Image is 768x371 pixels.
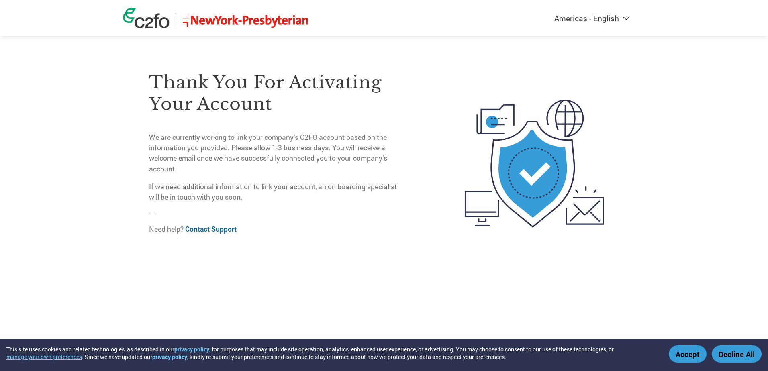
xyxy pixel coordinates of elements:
button: manage your own preferences [6,353,82,361]
div: This site uses cookies and related technologies, as described in our , for purposes that may incl... [6,345,657,361]
img: activated [450,54,619,273]
p: We are currently working to link your company’s C2FO account based on the information you provide... [149,132,403,175]
img: NewYork-Presbyterian [182,13,310,28]
img: c2fo logo [123,8,170,28]
a: privacy policy [152,353,187,361]
p: If we need additional information to link your account, an on boarding specialist will be in touc... [149,181,403,203]
a: Contact Support [185,224,237,234]
button: Accept [669,345,707,363]
div: — [149,54,403,242]
button: Decline All [712,345,762,363]
h3: Thank you for activating your account [149,71,403,115]
p: Need help? [149,224,403,234]
a: privacy policy [174,345,209,353]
